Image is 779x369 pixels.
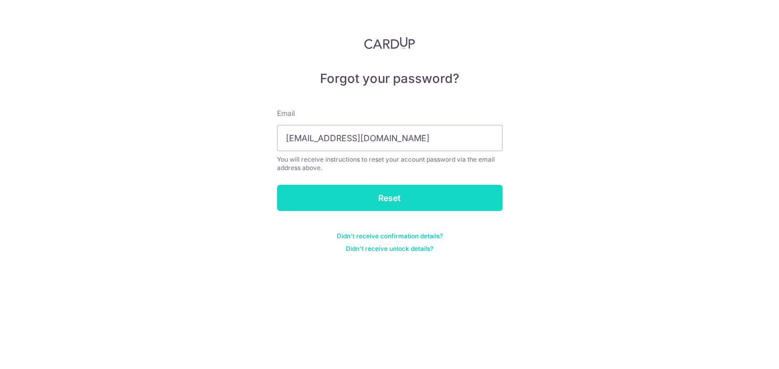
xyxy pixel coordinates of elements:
[277,155,503,172] div: You will receive instructions to reset your account password via the email address above.
[337,232,443,240] a: Didn't receive confirmation details?
[277,108,295,119] label: Email
[277,125,503,151] input: Enter your Email
[346,245,433,253] a: Didn't receive unlock details?
[364,37,415,49] img: CardUp Logo
[277,185,503,211] input: Reset
[277,70,503,87] h5: Forgot your password?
